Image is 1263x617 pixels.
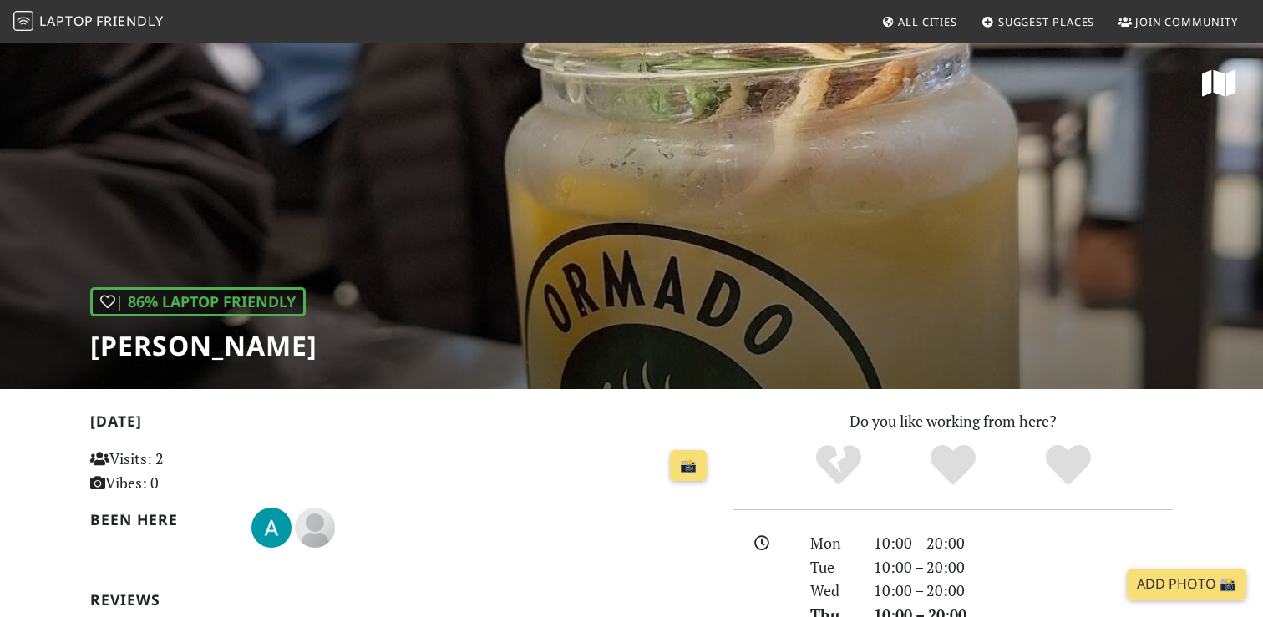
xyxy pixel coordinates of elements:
a: LaptopFriendly LaptopFriendly [13,8,164,37]
div: Yes [895,443,1011,488]
h2: [DATE] [90,412,713,437]
a: Add Photo 📸 [1127,569,1246,600]
span: Friendly [96,12,163,30]
img: blank-535327c66bd565773addf3077783bbfce4b00ec00e9fd257753287c682c7fa38.png [295,508,335,548]
p: Do you like working from here? [733,409,1173,433]
div: Mon [800,531,864,555]
div: Definitely! [1011,443,1126,488]
span: Farida Karimli [295,516,335,536]
h2: Reviews [90,591,713,609]
a: Suggest Places [975,7,1102,37]
div: 10:00 – 20:00 [864,579,1183,603]
span: Join Community [1135,14,1238,29]
img: LaptopFriendly [13,11,33,31]
img: 3314-aktas.jpg [251,508,292,548]
span: Aktas Nida [251,516,295,536]
a: Join Community [1112,7,1245,37]
a: All Cities [875,7,964,37]
a: 📸 [670,450,707,482]
span: Suggest Places [998,14,1095,29]
div: 10:00 – 20:00 [864,531,1183,555]
p: Visits: 2 Vibes: 0 [90,447,285,495]
span: Laptop [39,12,94,30]
h2: Been here [90,511,231,528]
h1: [PERSON_NAME] [90,330,317,362]
div: No [781,443,896,488]
div: Tue [800,555,864,579]
div: 10:00 – 20:00 [864,555,1183,579]
div: | 86% Laptop Friendly [90,287,306,316]
div: Wed [800,579,864,603]
span: All Cities [898,14,957,29]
